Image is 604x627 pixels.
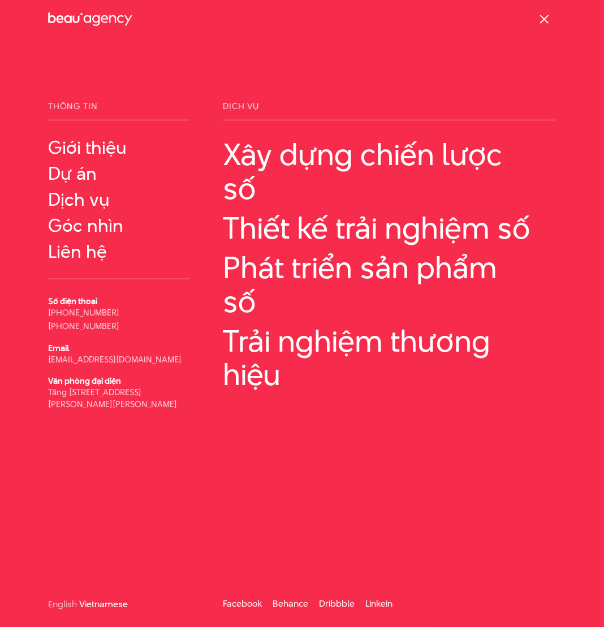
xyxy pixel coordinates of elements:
[223,102,556,120] span: Dịch vụ
[48,137,189,158] a: Giới thiệu
[48,163,189,184] a: Dự án
[48,353,182,365] a: [EMAIL_ADDRESS][DOMAIN_NAME]
[48,600,77,609] a: English
[223,137,556,205] a: Xây dựng chiến lược số
[223,211,556,245] a: Thiết kế trải nghiệm số
[48,375,121,387] b: Văn phòng đại diện
[223,324,556,392] a: Trải nghiệm thương hiệu
[48,295,97,307] b: Số điện thoại
[48,320,119,332] a: [PHONE_NUMBER]
[79,600,128,609] a: Vietnamese
[48,189,189,210] a: Dịch vụ
[365,598,392,611] a: Linkein
[48,241,189,262] a: Liên hệ
[48,387,189,410] p: Tầng [STREET_ADDRESS][PERSON_NAME][PERSON_NAME]
[48,102,189,120] span: Thông tin
[273,598,308,611] a: Behance
[223,250,556,318] a: Phát triển sản phẩm số
[319,598,355,611] a: Dribbble
[48,306,119,318] a: [PHONE_NUMBER]
[48,342,69,354] b: Email
[223,598,262,611] a: Facebook
[48,215,189,236] a: Góc nhìn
